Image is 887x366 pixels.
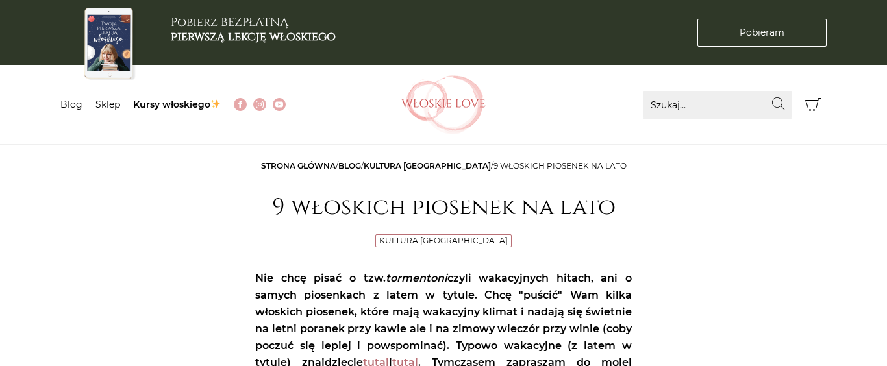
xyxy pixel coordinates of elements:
a: Kursy włoskiego [133,99,221,110]
h1: 9 włoskich piosenek na lato [255,194,632,221]
input: Szukaj... [643,91,792,119]
a: Pobieram [697,19,827,47]
span: 9 włoskich piosenek na lato [493,161,627,171]
a: Strona główna [261,161,336,171]
a: Sklep [95,99,120,110]
a: Kultura [GEOGRAPHIC_DATA] [379,236,508,245]
a: Blog [338,161,361,171]
span: / / / [261,161,627,171]
button: Koszyk [799,91,827,119]
span: Pobieram [740,26,784,40]
img: Włoskielove [401,75,486,134]
b: pierwszą lekcję włoskiego [171,29,336,45]
a: Kultura [GEOGRAPHIC_DATA] [364,161,491,171]
h3: Pobierz BEZPŁATNĄ [171,16,336,43]
em: tormentoni [386,272,447,284]
a: Blog [60,99,82,110]
img: ✨ [211,99,220,108]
